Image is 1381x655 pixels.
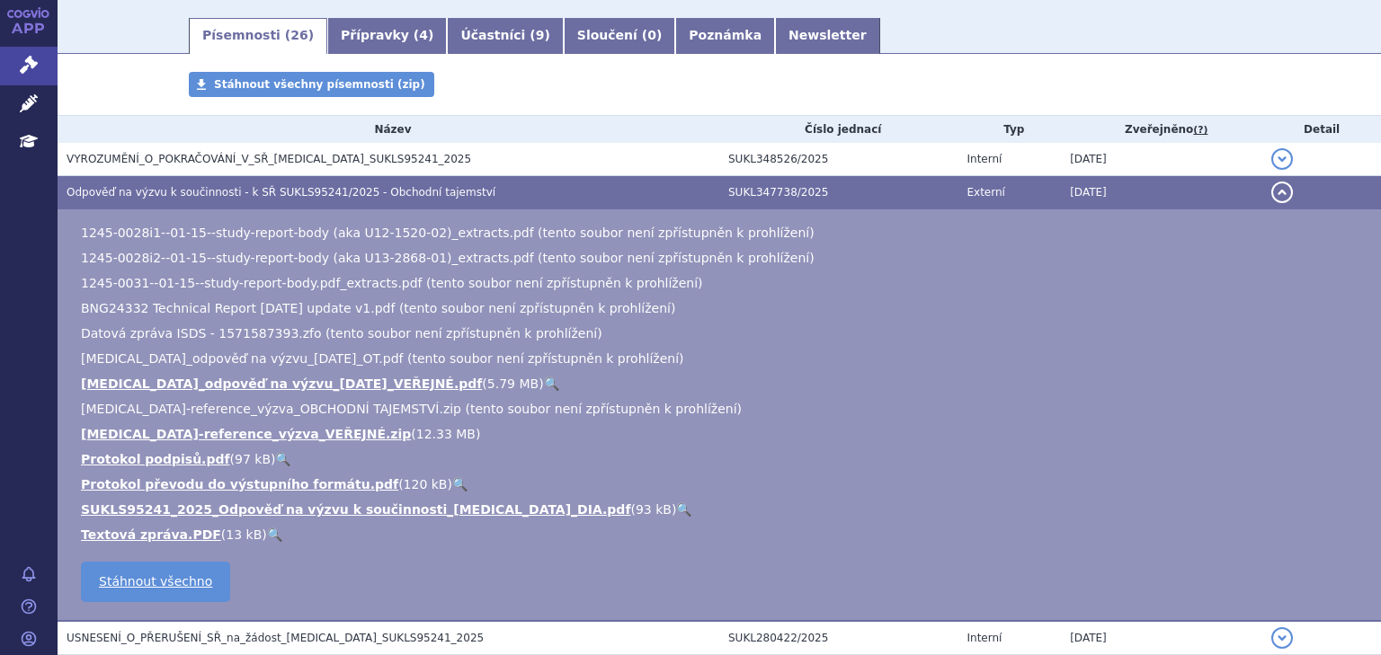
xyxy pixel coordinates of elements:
[189,72,434,97] a: Stáhnout všechny písemnosti (zip)
[81,450,1363,468] li: ( )
[226,527,262,542] span: 13 kB
[327,18,447,54] a: Přípravky (4)
[719,176,958,209] td: SUKL347738/2025
[81,427,411,441] a: [MEDICAL_DATA]-reference_výzva_VEŘEJNÉ.zip
[419,28,428,42] span: 4
[404,477,448,491] span: 120 kB
[967,632,1002,644] span: Interní
[67,632,484,644] span: USNESENÍ_O_PŘERUŠENÍ_SŘ_na_žádost_JARDIANCE_SUKLS95241_2025
[81,526,1363,544] li: ( )
[1262,116,1381,143] th: Detail
[447,18,563,54] a: Účastníci (9)
[67,186,495,199] span: Odpověď na výzvu k součinnosti - k SŘ SUKLS95241/2025 - Obchodní tajemství
[275,452,290,466] a: 🔍
[967,186,1004,199] span: Externí
[189,18,327,54] a: Písemnosti (26)
[1271,148,1293,170] button: detail
[81,376,482,391] a: [MEDICAL_DATA]_odpověď na výzvu_[DATE]_VEŘEJNÉ.pdf
[81,276,703,290] span: 1245-0031--01-15--study-report-body.pdf_extracts.pdf (tento soubor není zpřístupněn k prohlížení)
[452,477,468,491] a: 🔍
[81,425,1363,443] li: ( )
[290,28,307,42] span: 26
[1271,627,1293,649] button: detail
[67,153,471,165] span: VYROZUMĚNÍ_O_POKRAČOVÁNÍ_V_SŘ_JARDIANCE_SUKLS95241_2025
[775,18,880,54] a: Newsletter
[81,477,398,491] a: Protokol převodu do výstupního formátu.pdf
[719,143,958,176] td: SUKL348526/2025
[544,376,559,391] a: 🔍
[1061,621,1262,655] td: [DATE]
[636,502,672,517] span: 93 kB
[81,326,602,341] span: Datová zpráva ISDS - 1571587393.zfo (tento soubor není zpřístupněn k prohlížení)
[719,116,958,143] th: Číslo jednací
[416,427,476,441] span: 12.33 MB
[1061,116,1262,143] th: Zveřejněno
[81,475,1363,493] li: ( )
[81,452,230,466] a: Protokol podpisů.pdf
[81,500,1363,518] li: ( )
[81,226,815,240] span: 1245-0028i1--01-15--study-report-body (aka U12-1520-02)_extracts.pdf (tento soubor není zpřístupn...
[1061,143,1262,176] td: [DATE]
[267,527,282,542] a: 🔍
[1193,124,1207,137] abbr: (?)
[564,18,675,54] a: Sloučení (0)
[1271,181,1293,203] button: detail
[967,153,1002,165] span: Interní
[536,28,545,42] span: 9
[676,502,691,517] a: 🔍
[647,28,656,42] span: 0
[487,376,539,391] span: 5.79 MB
[1061,176,1262,209] td: [DATE]
[81,251,815,265] span: 1245-0028i2--01-15--study-report-body (aka U13-2868-01)_extracts.pdf (tento soubor není zpřístupn...
[81,527,221,542] a: Textová zpráva.PDF
[235,452,271,466] span: 97 kB
[81,301,675,315] span: BNG24332 Technical Report [DATE] update v1.pdf (tento soubor není zpřístupněn k prohlížení)
[81,502,630,517] a: SUKLS95241_2025_Odpověď na výzvu k součinnosti_[MEDICAL_DATA]_DIA.pdf
[58,116,719,143] th: Název
[719,621,958,655] td: SUKL280422/2025
[214,78,425,91] span: Stáhnout všechny písemnosti (zip)
[81,562,230,602] a: Stáhnout všechno
[675,18,775,54] a: Poznámka
[81,351,684,366] span: [MEDICAL_DATA]_odpověď na výzvu_[DATE]_OT.pdf (tento soubor není zpřístupněn k prohlížení)
[81,375,1363,393] li: ( )
[958,116,1061,143] th: Typ
[81,402,742,416] span: [MEDICAL_DATA]-reference_výzva_OBCHODNÍ TAJEMSTVÍ.zip (tento soubor není zpřístupněn k prohlížení)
